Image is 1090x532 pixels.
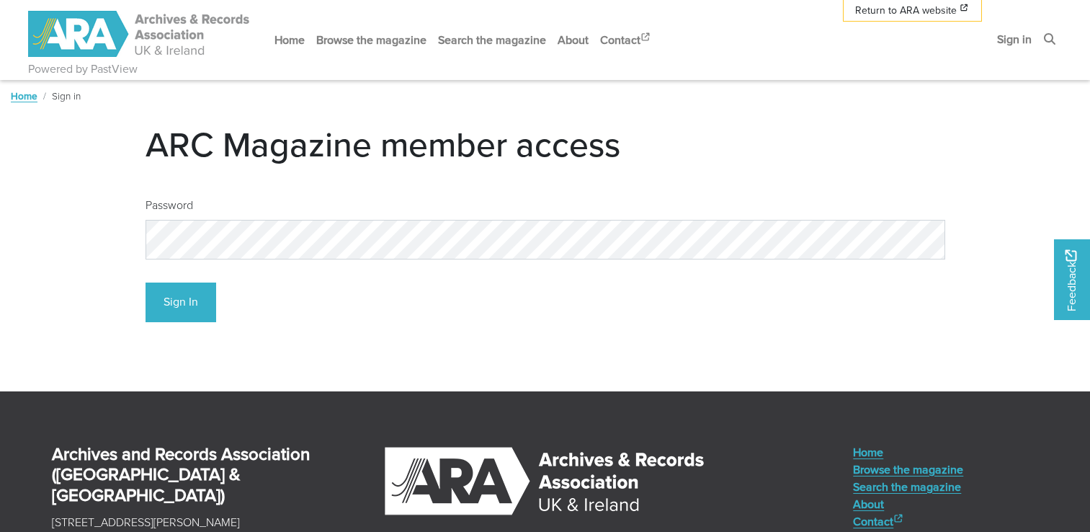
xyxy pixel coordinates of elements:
a: Home [269,21,311,59]
a: About [552,21,594,59]
img: Archives & Records Association (UK & Ireland) [383,443,707,519]
a: Contact [853,513,963,530]
span: Sign in [52,89,81,103]
h1: ARC Magazine member access [146,123,945,165]
a: About [853,495,963,513]
a: Browse the magazine [311,21,432,59]
a: Search the magazine [432,21,552,59]
a: Powered by PastView [28,61,138,78]
a: Search the magazine [853,478,963,495]
button: Sign In [146,283,216,322]
strong: Archives and Records Association ([GEOGRAPHIC_DATA] & [GEOGRAPHIC_DATA]) [52,441,310,507]
a: Would you like to provide feedback? [1054,239,1090,320]
a: Browse the magazine [853,461,963,478]
img: ARA - ARC Magazine | Powered by PastView [28,11,251,57]
span: Feedback [1063,250,1080,311]
p: [STREET_ADDRESS][PERSON_NAME] [52,514,240,531]
a: Home [853,443,963,461]
a: ARA - ARC Magazine | Powered by PastView logo [28,3,251,66]
a: Sign in [991,20,1037,58]
span: Return to ARA website [855,3,957,18]
label: Password [146,197,193,214]
a: Contact [594,21,658,59]
a: Home [11,89,37,103]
